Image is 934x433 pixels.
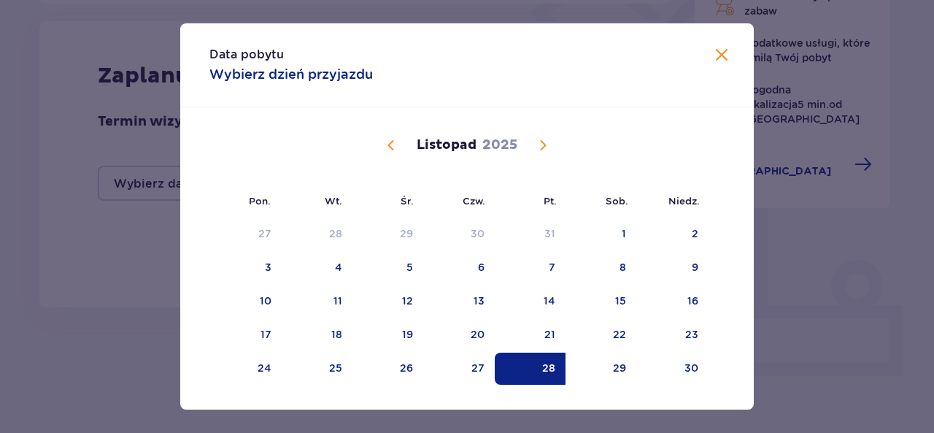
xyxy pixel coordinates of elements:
[258,361,271,375] div: 24
[544,226,555,241] div: 31
[325,195,342,207] small: Wt.
[566,218,636,250] td: 1
[606,195,628,207] small: Sob.
[282,319,352,351] td: 18
[352,319,423,351] td: 19
[209,319,282,351] td: 17
[482,137,517,154] p: 2025
[260,294,271,308] div: 10
[463,195,485,207] small: Czw.
[495,286,566,318] td: 14
[265,260,271,275] div: 3
[423,252,495,284] td: 6
[566,319,636,351] td: 22
[352,286,423,318] td: 12
[685,327,698,342] div: 23
[335,260,342,275] div: 4
[401,195,414,207] small: Śr.
[209,66,373,83] p: Wybierz dzień przyjazdu
[636,286,709,318] td: 16
[687,294,698,308] div: 16
[282,286,352,318] td: 11
[471,226,485,241] div: 30
[615,294,626,308] div: 15
[209,252,282,284] td: 3
[613,327,626,342] div: 22
[402,327,413,342] div: 19
[544,327,555,342] div: 21
[636,353,709,385] td: 30
[209,353,282,385] td: 24
[260,327,271,342] div: 17
[636,252,709,284] td: 9
[495,353,566,385] td: Data zaznaczona. piątek, 28 listopada 2025
[471,327,485,342] div: 20
[282,252,352,284] td: 4
[249,195,271,207] small: Pon.
[544,294,555,308] div: 14
[209,218,282,250] td: 27
[417,137,476,154] p: Listopad
[352,353,423,385] td: 26
[620,260,626,275] div: 8
[400,226,413,241] div: 29
[209,286,282,318] td: 10
[495,218,566,250] td: 31
[209,47,284,63] p: Data pobytu
[406,260,413,275] div: 5
[474,294,485,308] div: 13
[692,260,698,275] div: 9
[478,260,485,275] div: 6
[400,361,413,375] div: 26
[542,361,555,375] div: 28
[333,294,342,308] div: 11
[471,361,485,375] div: 27
[282,353,352,385] td: 25
[549,260,555,275] div: 7
[352,252,423,284] td: 5
[684,361,698,375] div: 30
[668,195,700,207] small: Niedz.
[352,218,423,250] td: 29
[423,218,495,250] td: 30
[258,226,271,241] div: 27
[544,195,557,207] small: Pt.
[713,47,730,65] button: Zamknij
[622,226,626,241] div: 1
[566,353,636,385] td: 29
[282,218,352,250] td: 28
[331,327,342,342] div: 18
[423,319,495,351] td: 20
[566,286,636,318] td: 15
[534,137,552,154] button: Następny miesiąc
[382,137,400,154] button: Poprzedni miesiąc
[636,319,709,351] td: 23
[495,252,566,284] td: 7
[692,226,698,241] div: 2
[402,294,413,308] div: 12
[613,361,626,375] div: 29
[566,252,636,284] td: 8
[495,319,566,351] td: 21
[423,353,495,385] td: 27
[636,218,709,250] td: 2
[329,361,342,375] div: 25
[423,286,495,318] td: 13
[329,226,342,241] div: 28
